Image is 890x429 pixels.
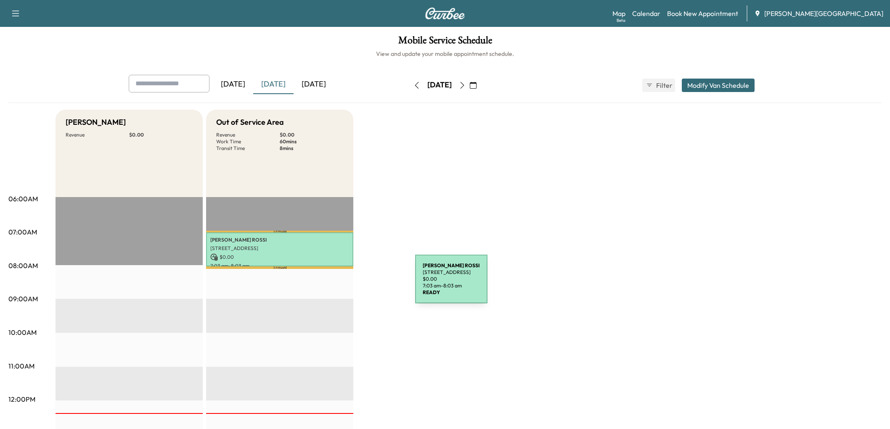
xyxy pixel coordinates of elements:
h5: Out of Service Area [216,116,284,128]
h1: Mobile Service Schedule [8,35,882,50]
p: $ 0.00 [210,253,349,261]
p: Transit Time [216,145,280,152]
div: [DATE] [213,75,253,94]
h5: [PERSON_NAME] [66,116,126,128]
button: Filter [642,79,675,92]
a: Calendar [632,8,660,18]
span: [PERSON_NAME][GEOGRAPHIC_DATA] [764,8,883,18]
div: [DATE] [294,75,334,94]
p: 06:00AM [8,194,38,204]
button: Modify Van Schedule [682,79,755,92]
div: [DATE] [253,75,294,94]
p: 09:00AM [8,294,38,304]
p: 8 mins [280,145,343,152]
p: 12:00PM [8,394,35,404]
p: $ 0.00 [129,132,193,138]
p: 11:00AM [8,361,34,371]
p: 07:00AM [8,227,37,237]
a: Book New Appointment [667,8,738,18]
span: Filter [656,80,671,90]
p: Revenue [216,132,280,138]
p: 7:03 am - 8:03 am [210,263,349,269]
div: Beta [617,17,625,24]
p: [PERSON_NAME] ROSSI [210,237,349,243]
p: 10:00AM [8,327,37,337]
p: 08:00AM [8,261,38,271]
p: $ 0.00 [280,132,343,138]
p: [STREET_ADDRESS] [210,245,349,252]
div: [DATE] [427,80,452,90]
h6: View and update your mobile appointment schedule. [8,50,882,58]
p: Travel [206,231,353,232]
p: 60 mins [280,138,343,145]
p: Work Time [216,138,280,145]
p: Revenue [66,132,129,138]
p: Travel [206,266,353,268]
a: MapBeta [612,8,625,18]
img: Curbee Logo [425,8,465,19]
